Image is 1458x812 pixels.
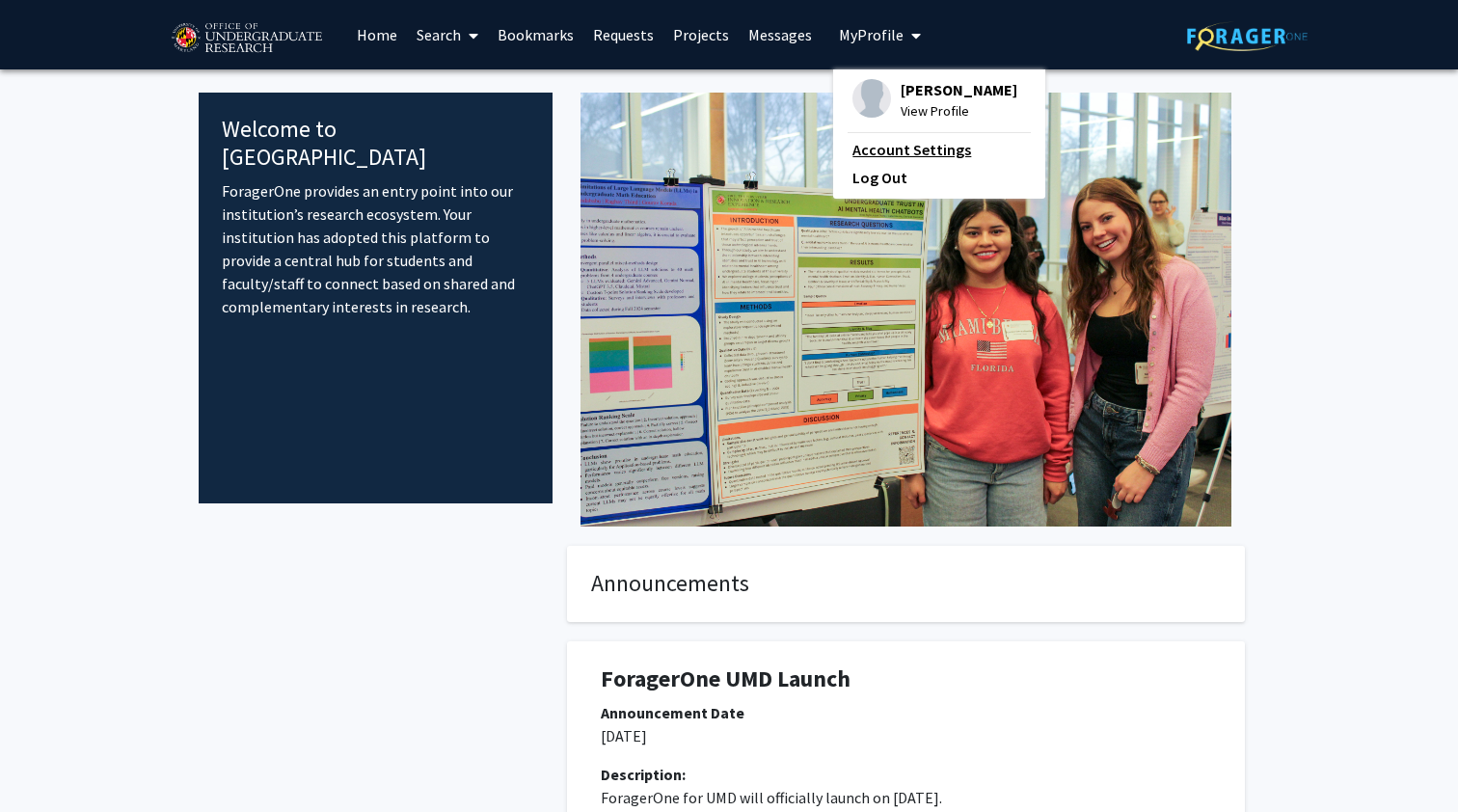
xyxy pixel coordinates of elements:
[839,25,904,44] span: My Profile
[222,179,529,318] p: ForagerOne provides an entry point into our institution’s research ecosystem. Your institution ha...
[222,116,529,172] h4: Welcome to [GEOGRAPHIC_DATA]
[739,1,822,68] a: Messages
[852,166,1026,189] a: Log Out
[601,724,1211,747] p: [DATE]
[901,100,1017,122] span: View Profile
[901,79,1017,100] span: [PERSON_NAME]
[601,786,1211,809] p: ForagerOne for UMD will officially launch on [DATE].
[663,1,739,68] a: Projects
[580,93,1231,527] img: Cover Image
[601,665,1211,693] h1: ForagerOne UMD Launch
[852,79,1017,122] div: Profile Picture[PERSON_NAME]View Profile
[852,79,891,118] img: Profile Picture
[601,763,1211,786] div: Description:
[165,14,328,63] img: University of Maryland Logo
[852,138,1026,161] a: Account Settings
[407,1,488,68] a: Search
[591,570,1221,598] h4: Announcements
[601,701,1211,724] div: Announcement Date
[14,725,82,798] iframe: Chat
[583,1,663,68] a: Requests
[1187,21,1308,51] img: ForagerOne Logo
[488,1,583,68] a: Bookmarks
[347,1,407,68] a: Home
